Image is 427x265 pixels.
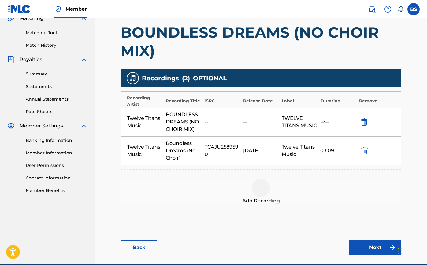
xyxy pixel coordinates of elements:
[384,6,392,13] img: help
[127,143,163,158] div: Twelve Titans Music
[26,175,87,181] a: Contact Information
[121,240,157,255] a: Back
[182,74,190,83] span: ( 2 )
[243,98,279,104] div: Release Date
[361,118,368,126] img: 12a2ab48e56ec057fbd8.svg
[320,118,356,126] div: --:--
[257,184,265,192] img: add
[26,150,87,156] a: Member Information
[193,74,227,83] span: OPTIONAL
[382,3,394,15] div: Help
[20,56,42,63] span: Royalties
[7,56,15,63] img: Royalties
[80,122,87,130] img: expand
[389,244,396,251] img: f7272a7cc735f4ea7f67.svg
[7,15,15,22] img: Matching
[349,240,401,255] a: Next
[65,6,87,13] span: Member
[282,143,317,158] div: Twelve Titans Music
[26,187,87,194] a: Member Benefits
[26,162,87,169] a: User Permissions
[26,83,87,90] a: Statements
[398,6,404,12] div: Notifications
[20,15,43,22] span: Matching
[205,143,240,158] div: TCAJU2589590
[320,147,356,154] div: 03:09
[166,140,201,162] div: Boundless Dreams (No Choir)
[26,109,87,115] a: Rate Sheets
[282,98,317,104] div: Label
[7,5,31,13] img: MLC Logo
[243,147,279,154] div: [DATE]
[26,71,87,77] a: Summary
[26,30,87,36] a: Matching Tool
[127,115,163,129] div: Twelve Titans Music
[54,6,62,13] img: Top Rightsholder
[204,98,240,104] div: ISRC
[407,3,420,15] div: User Menu
[243,118,279,126] div: --
[7,122,15,130] img: Member Settings
[366,3,378,15] a: Public Search
[142,74,179,83] span: Recordings
[80,56,87,63] img: expand
[20,122,63,130] span: Member Settings
[129,75,136,82] img: recording
[26,42,87,49] a: Match History
[26,137,87,144] a: Banking Information
[368,6,376,13] img: search
[121,23,401,60] h1: BOUNDLESS DREAMS (NO CHOIR MIX)
[361,147,368,154] img: 12a2ab48e56ec057fbd8.svg
[26,96,87,102] a: Annual Statements
[282,115,317,129] div: TWELVE TITANS MUSIC
[80,15,87,22] img: expand
[321,98,356,104] div: Duration
[166,111,201,133] div: BOUNDLESS DREAMS (NO CHOIR MIX)
[359,98,395,104] div: Remove
[166,98,202,104] div: Recording Title
[205,118,240,126] div: --
[396,236,427,265] iframe: Chat Widget
[398,242,402,260] div: Drag
[242,197,280,204] span: Add Recording
[127,95,163,108] div: Recording Artist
